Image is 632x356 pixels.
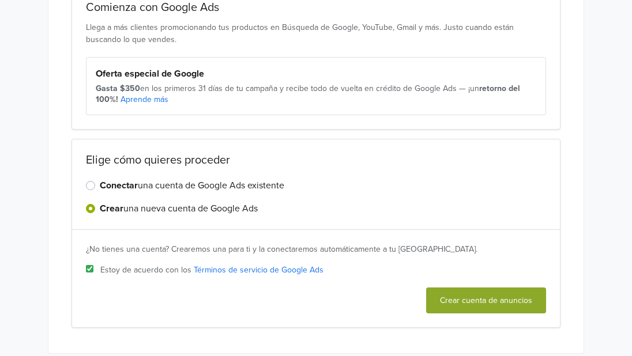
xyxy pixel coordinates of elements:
strong: Oferta especial de Google [96,68,204,79]
p: Llega a más clientes promocionando tus productos en Búsqueda de Google, YouTube, Gmail y más. Jus... [86,21,546,46]
div: en los primeros 31 días de tu campaña y recibe todo de vuelta en crédito de Google Ads — ¡un [96,83,536,105]
div: ¿No tienes una cuenta? Crearemos una para ti y la conectaremos automáticamente a tu [GEOGRAPHIC_D... [86,244,546,255]
span: Estoy de acuerdo con los [100,264,323,276]
h2: Comienza con Google Ads [86,1,546,14]
input: Estoy de acuerdo con los Términos de servicio de Google Ads [86,265,93,272]
a: Aprende más [121,94,168,104]
strong: Conectar [100,180,138,191]
a: Términos de servicio de Google Ads [194,265,323,275]
label: una cuenta de Google Ads existente [100,179,284,192]
h2: Elige cómo quieres proceder [86,153,546,167]
strong: Crear [100,203,123,214]
strong: $350 [120,84,140,93]
strong: Gasta [96,84,118,93]
label: una nueva cuenta de Google Ads [100,202,258,215]
button: Crear cuenta de anuncios [426,287,546,313]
